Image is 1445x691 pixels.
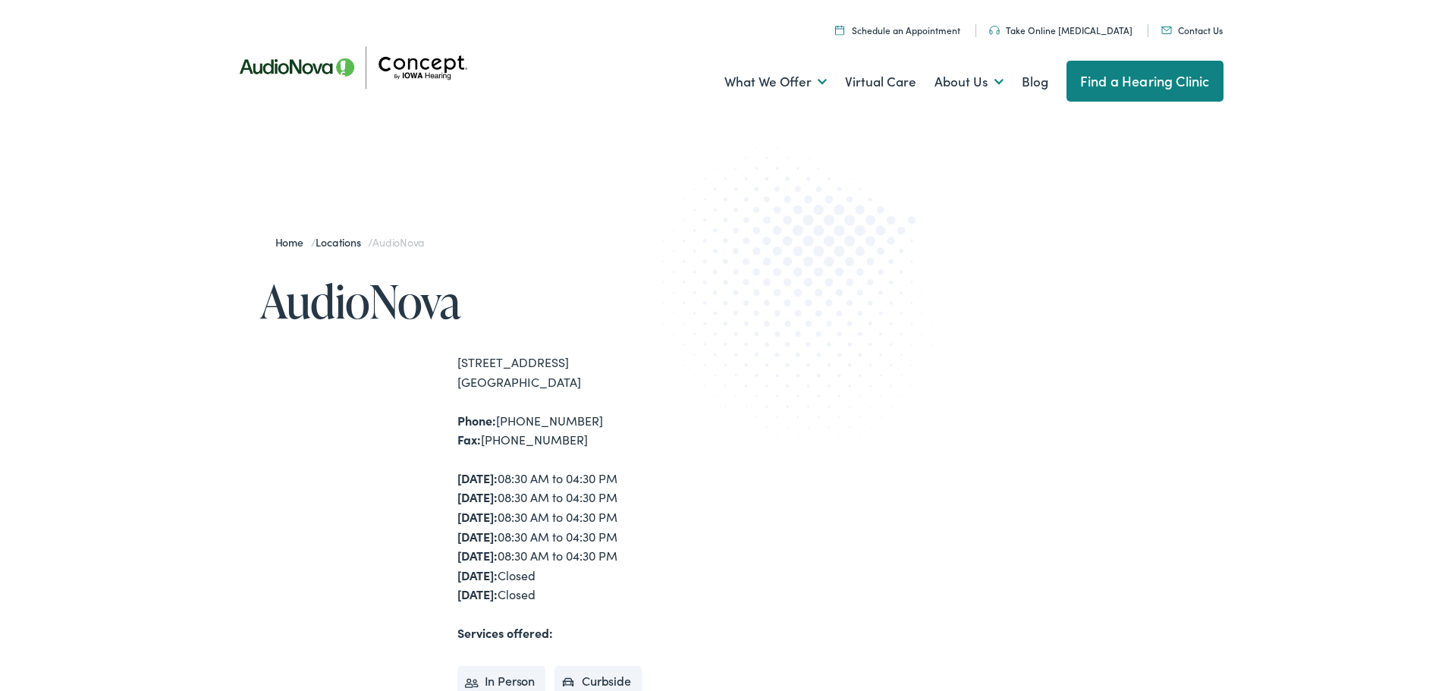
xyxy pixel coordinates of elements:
div: 08:30 AM to 04:30 PM 08:30 AM to 04:30 PM 08:30 AM to 04:30 PM 08:30 AM to 04:30 PM 08:30 AM to 0... [457,469,723,605]
a: Blog [1022,54,1048,110]
img: A calendar icon to schedule an appointment at Concept by Iowa Hearing. [835,25,844,35]
a: Take Online [MEDICAL_DATA] [989,24,1132,36]
span: / / [275,234,425,250]
img: utility icon [1161,27,1172,34]
a: Virtual Care [845,54,916,110]
strong: [DATE]: [457,567,498,583]
div: [STREET_ADDRESS] [GEOGRAPHIC_DATA] [457,353,723,391]
a: What We Offer [724,54,827,110]
div: [PHONE_NUMBER] [PHONE_NUMBER] [457,411,723,450]
a: Schedule an Appointment [835,24,960,36]
strong: Services offered: [457,624,553,641]
img: utility icon [989,26,1000,35]
strong: [DATE]: [457,528,498,545]
strong: [DATE]: [457,470,498,486]
strong: [DATE]: [457,508,498,525]
a: About Us [935,54,1004,110]
strong: [DATE]: [457,547,498,564]
a: Home [275,234,311,250]
span: AudioNova [372,234,424,250]
a: Contact Us [1161,24,1223,36]
strong: [DATE]: [457,488,498,505]
strong: [DATE]: [457,586,498,602]
a: Locations [316,234,368,250]
a: Find a Hearing Clinic [1066,61,1224,102]
strong: Fax: [457,431,481,448]
h1: AudioNova [260,276,723,326]
strong: Phone: [457,412,496,429]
